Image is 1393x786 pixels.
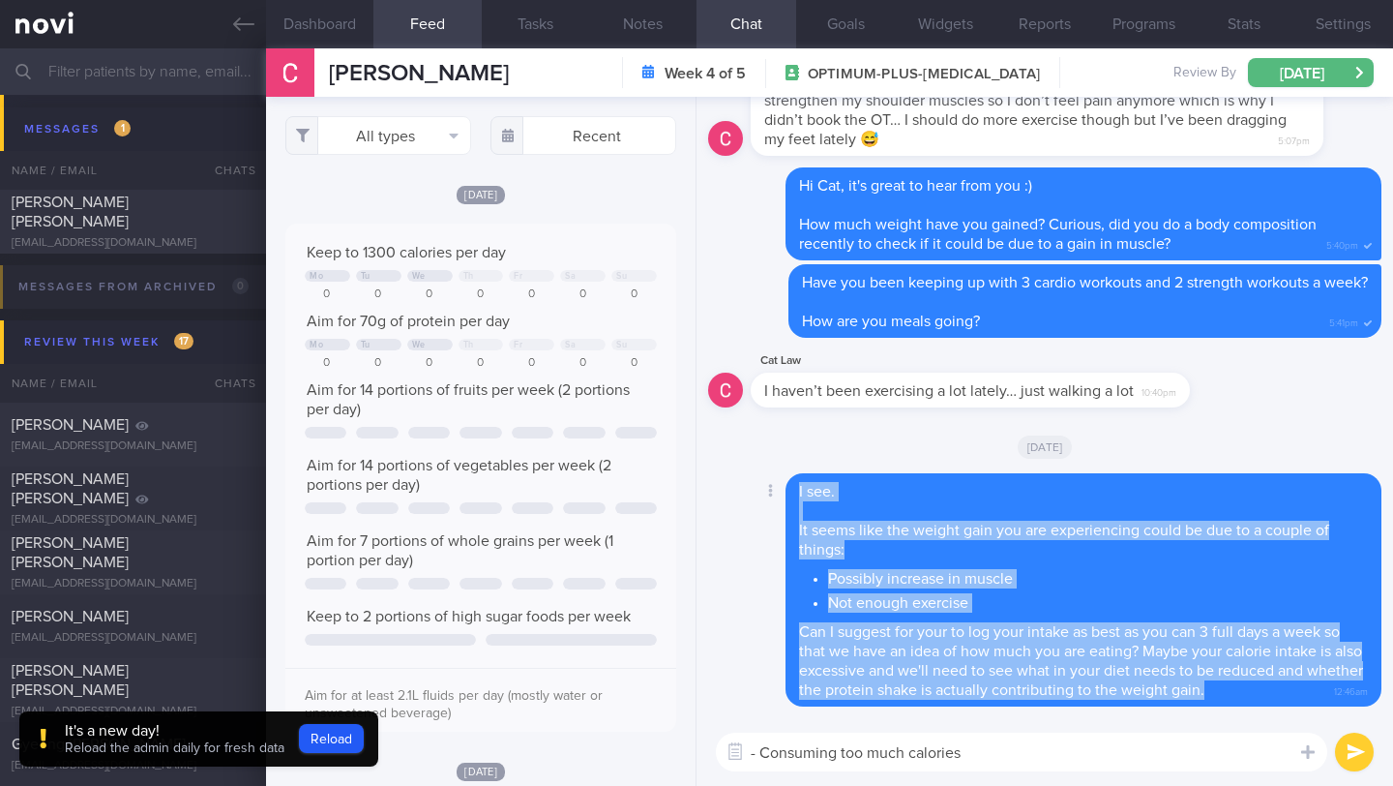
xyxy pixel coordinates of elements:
span: 5:41pm [1329,312,1358,330]
button: Reload [299,724,364,753]
span: 5:40pm [1326,234,1358,253]
span: [PERSON_NAME] [12,417,129,433]
strong: Week 4 of 5 [665,64,746,83]
div: Mo [310,340,323,350]
div: We [412,271,426,282]
div: 0 [459,287,504,302]
div: [EMAIL_ADDRESS][DOMAIN_NAME] [12,439,254,454]
span: [PERSON_NAME] [329,62,509,85]
div: 0 [560,287,606,302]
span: Review By [1173,65,1236,82]
div: 0 [305,356,350,371]
div: 0 [560,356,606,371]
div: 0 [611,287,657,302]
span: 5:07pm [1278,130,1310,148]
span: Hi [PERSON_NAME], I don’t know why but I seem to be putting on weight. Maybe the protein shake is... [764,54,1287,147]
div: Chats [189,364,266,403]
span: [PERSON_NAME] [12,609,129,624]
span: Aim for 70g of protein per day [307,314,510,329]
div: Tu [361,271,370,282]
span: Keep to 1300 calories per day [307,245,506,260]
div: 0 [509,356,554,371]
span: Hi Cat, it's great to hear from you :) [799,178,1032,194]
span: Can I suggest for your to log your intake as best as you can 3 full days a week so that we have a... [799,624,1363,698]
span: [PERSON_NAME] [PERSON_NAME] [12,663,129,698]
div: Fr [514,271,522,282]
div: 0 [509,287,554,302]
span: How much weight have you gained? Curious, did you do a body composition recently to check if it c... [799,217,1317,252]
div: [EMAIL_ADDRESS][DOMAIN_NAME] [12,631,254,646]
span: 10:40pm [1141,381,1176,400]
div: Fr [514,340,522,350]
span: It seems like the weight gain you are experiencing could be due to a couple of things: [799,523,1329,558]
span: Aim for 7 portions of whole grains per week (1 portion per day) [307,533,613,568]
div: Review this week [19,329,198,355]
div: Su [616,271,627,282]
span: Gyeong [PERSON_NAME] [12,737,186,752]
span: Reload the admin daily for fresh data [65,741,284,755]
div: It's a new day! [65,721,284,741]
div: 0 [611,356,657,371]
span: Keep to 2 portions of high sugar foods per week [307,609,631,624]
div: 0 [459,356,504,371]
button: All types [285,116,471,155]
span: 12:46am [1334,680,1368,699]
div: We [412,340,426,350]
div: Messages [19,116,135,142]
div: Sa [565,340,576,350]
div: 0 [356,287,401,302]
span: OPTIMUM-PLUS-[MEDICAL_DATA] [808,65,1040,84]
div: Th [463,271,474,282]
span: 1 [114,120,131,136]
div: 0 [407,356,453,371]
div: Cat Law [751,349,1248,373]
div: Messages from Archived [14,274,253,300]
span: Aim for 14 portions of fruits per week (2 portions per day) [307,382,630,417]
div: [EMAIL_ADDRESS][DOMAIN_NAME] [12,577,254,591]
div: Su [616,340,627,350]
span: Aim for at least 2.1L fluids per day (mostly water or unsweetened beverage) [305,689,603,720]
span: How are you meals going? [802,314,980,329]
span: [PERSON_NAME] [PERSON_NAME] [12,471,129,506]
li: Possibly increase in muscle [828,564,1368,589]
span: [DATE] [457,186,505,204]
div: Chats [189,151,266,190]
div: Tu [361,340,370,350]
div: 0 [356,356,401,371]
div: Sa [565,271,576,282]
div: Mo [310,271,323,282]
span: [DATE] [1018,436,1073,459]
div: 0 [407,287,453,302]
span: I haven’t been exercising a lot lately… just walking a lot [764,383,1134,399]
li: Not enough exercise [828,589,1368,613]
span: Aim for 14 portions of vegetables per week (2 portions per day) [307,458,611,493]
span: 0 [232,278,249,294]
span: 17 [174,333,193,349]
button: [DATE] [1248,58,1374,87]
div: [EMAIL_ADDRESS][DOMAIN_NAME] [12,705,254,719]
span: I see. [799,484,835,499]
div: [EMAIL_ADDRESS][DOMAIN_NAME] [12,513,254,528]
span: [PERSON_NAME] [PERSON_NAME] [12,195,129,229]
div: [EMAIL_ADDRESS][DOMAIN_NAME] [12,759,254,773]
span: Have you been keeping up with 3 cardio workouts and 2 strength workouts a week? [802,275,1368,290]
span: [DATE] [457,763,505,781]
span: [PERSON_NAME] [PERSON_NAME] [12,535,129,570]
div: [EMAIL_ADDRESS][DOMAIN_NAME] [12,236,254,251]
div: 0 [305,287,350,302]
div: Th [463,340,474,350]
